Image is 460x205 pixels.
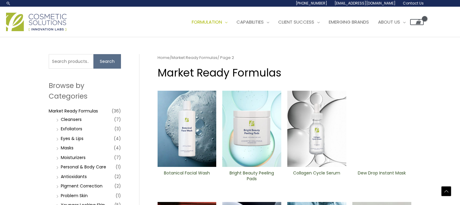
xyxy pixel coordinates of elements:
[61,126,82,132] a: Exfoliators
[116,163,121,171] span: (1)
[49,108,98,114] a: Market Ready Formulas
[187,13,232,31] a: Formulation
[287,91,346,167] img: Collagen Cycle Serum
[112,107,121,115] span: (36)
[357,170,406,182] h2: Dew Drop Instant Mask
[183,13,424,31] nav: Site Navigation
[296,1,327,6] span: [PHONE_NUMBER]
[6,13,67,31] img: Cosmetic Solutions Logo
[114,153,121,162] span: (7)
[61,164,106,170] a: Personal & Body Care
[158,65,411,80] h1: Market Ready Formulas
[61,174,87,180] a: Antioxidants
[93,54,121,69] button: Search
[158,55,170,60] a: Home
[278,19,314,25] span: Client Success
[192,19,222,25] span: Formulation
[162,170,211,182] h2: Botanical Facial Wash
[227,170,276,184] a: Bright Beauty Peeling Pads
[114,115,121,124] span: (7)
[61,135,83,142] a: Eyes & Lips
[227,170,276,182] h2: Bright Beauty Peeling Pads
[374,13,410,31] a: About Us
[292,170,341,182] h2: Collagen Cycle Serum
[158,54,411,61] nav: Breadcrumb
[292,170,341,184] a: Collagen Cycle Serum
[274,13,324,31] a: Client Success
[49,80,121,101] h2: Browse by Categories
[352,91,411,167] img: Dew Drop Instant Mask
[232,13,274,31] a: Capabilities
[116,191,121,200] span: (1)
[171,55,217,60] a: Market Ready Formulas
[114,182,121,190] span: (2)
[6,1,11,6] a: Search icon link
[61,145,73,151] a: Masks
[334,1,396,6] span: [EMAIL_ADDRESS][DOMAIN_NAME]
[222,91,281,167] img: Bright Beauty Peeling Pads
[403,1,424,6] span: Contact Us
[158,91,217,167] img: Botanical Facial Wash
[114,125,121,133] span: (3)
[357,170,406,184] a: Dew Drop Instant Mask
[329,19,369,25] span: Emerging Brands
[61,155,86,161] a: Moisturizers
[324,13,374,31] a: Emerging Brands
[378,19,400,25] span: About Us
[114,172,121,181] span: (2)
[162,170,211,184] a: Botanical Facial Wash
[114,134,121,143] span: (4)
[410,19,424,25] a: View Shopping Cart, empty
[114,144,121,152] span: (4)
[49,54,93,69] input: Search products…
[237,19,264,25] span: Capabilities
[61,183,103,189] a: PIgment Correction
[61,116,82,122] a: Cleansers
[61,193,88,199] a: Problem Skin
